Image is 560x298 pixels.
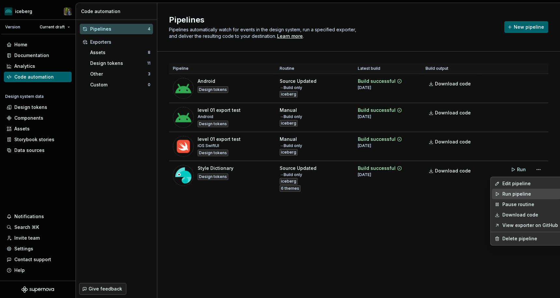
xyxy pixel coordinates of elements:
[502,212,558,218] a: Download code
[502,180,558,187] div: Edit pipeline
[502,201,558,208] div: Pause routine
[502,191,558,197] div: Run pipeline
[502,235,558,242] div: Delete pipeline
[502,222,558,229] a: View exporter on GitHub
